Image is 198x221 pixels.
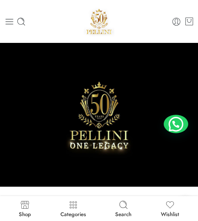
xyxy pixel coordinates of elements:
[60,200,86,217] a: Categories
[19,200,31,217] a: Shop
[84,6,114,37] img: Pellini
[171,17,181,27] a: Login / Register
[185,17,194,27] a: Cart
[115,200,131,217] a: Search
[161,200,179,217] a: Wishlist
[84,6,114,37] a: Pellini -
